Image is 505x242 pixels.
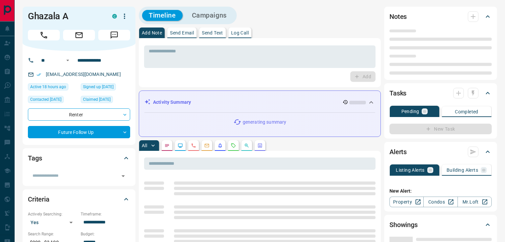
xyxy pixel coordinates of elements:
[28,153,42,163] h2: Tags
[142,143,147,148] p: All
[202,30,223,35] p: Send Text
[389,197,424,207] a: Property
[98,30,130,40] span: Message
[30,84,66,90] span: Active 18 hours ago
[401,109,419,114] p: Pending
[170,30,194,35] p: Send Email
[231,143,236,148] svg: Requests
[28,211,77,217] p: Actively Searching:
[112,14,117,19] div: condos.ca
[389,147,407,157] h2: Alerts
[191,143,196,148] svg: Calls
[204,143,210,148] svg: Emails
[217,143,223,148] svg: Listing Alerts
[458,197,492,207] a: Mr.Loft
[46,72,121,77] a: [EMAIL_ADDRESS][DOMAIN_NAME]
[28,150,130,166] div: Tags
[164,143,170,148] svg: Notes
[28,30,60,40] span: Call
[389,219,418,230] h2: Showings
[447,168,478,172] p: Building Alerts
[389,9,492,25] div: Notes
[389,11,407,22] h2: Notes
[81,96,130,105] div: Sat May 17 2025
[28,11,102,22] h1: Ghazala A
[81,211,130,217] p: Timeframe:
[144,96,375,108] div: Activity Summary
[28,231,77,237] p: Search Range:
[257,143,263,148] svg: Agent Actions
[455,109,478,114] p: Completed
[178,143,183,148] svg: Lead Browsing Activity
[37,72,41,77] svg: Email Verified
[28,83,77,92] div: Sat Aug 16 2025
[396,168,425,172] p: Listing Alerts
[153,99,191,106] p: Activity Summary
[28,126,130,138] div: Future Follow Up
[142,30,162,35] p: Add Note
[83,84,114,90] span: Signed up [DATE]
[119,171,128,181] button: Open
[389,144,492,160] div: Alerts
[63,30,95,40] span: Email
[389,217,492,233] div: Showings
[28,194,49,205] h2: Criteria
[81,231,130,237] p: Budget:
[231,30,249,35] p: Log Call
[389,85,492,101] div: Tasks
[83,96,111,103] span: Claimed [DATE]
[243,119,286,126] p: generating summary
[185,10,233,21] button: Campaigns
[30,96,61,103] span: Contacted [DATE]
[64,56,72,64] button: Open
[28,96,77,105] div: Tue Aug 12 2025
[28,108,130,121] div: Renter
[142,10,183,21] button: Timeline
[244,143,249,148] svg: Opportunities
[28,191,130,207] div: Criteria
[81,83,130,92] div: Sat May 17 2025
[389,188,492,195] p: New Alert:
[389,88,406,98] h2: Tasks
[28,217,77,228] div: Yes
[423,197,458,207] a: Condos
